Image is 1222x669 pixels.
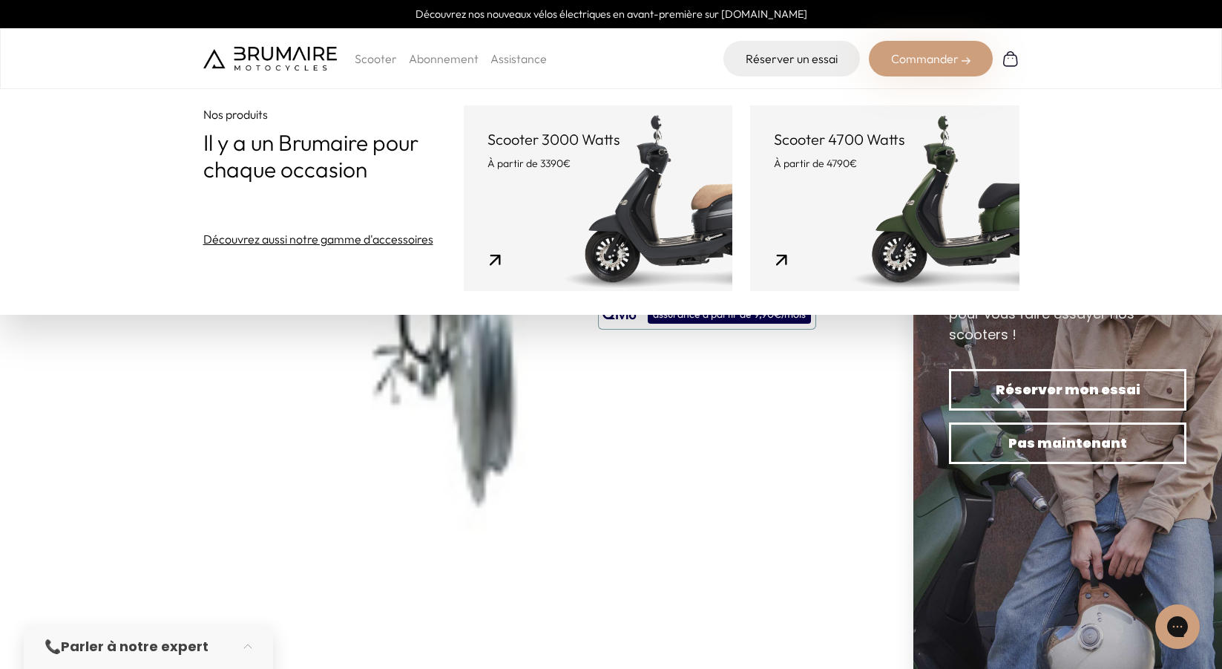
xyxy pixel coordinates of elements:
img: Panier [1002,50,1019,68]
p: Il y a un Brumaire pour chaque occasion [203,129,464,183]
p: Nos produits [203,105,464,123]
a: Assistance [490,51,547,66]
a: Découvrez aussi notre gamme d'accessoires [203,230,433,248]
img: right-arrow-2.png [962,56,970,65]
p: Scooter 3000 Watts [487,129,709,150]
a: Scooter 4700 Watts À partir de 4790€ [750,105,1019,291]
img: Brumaire Motocycles [203,47,337,71]
a: Réserver un essai [723,41,860,76]
iframe: Gorgias live chat messenger [1148,599,1207,654]
img: Moteur [203,37,574,645]
a: Abonnement [409,51,479,66]
p: À partir de 4790€ [774,156,995,171]
p: Scooter 4700 Watts [774,129,995,150]
p: Scooter [355,50,397,68]
div: Commander [869,41,993,76]
a: Scooter 3000 Watts À partir de 3390€ [464,105,732,291]
p: À partir de 3390€ [487,156,709,171]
